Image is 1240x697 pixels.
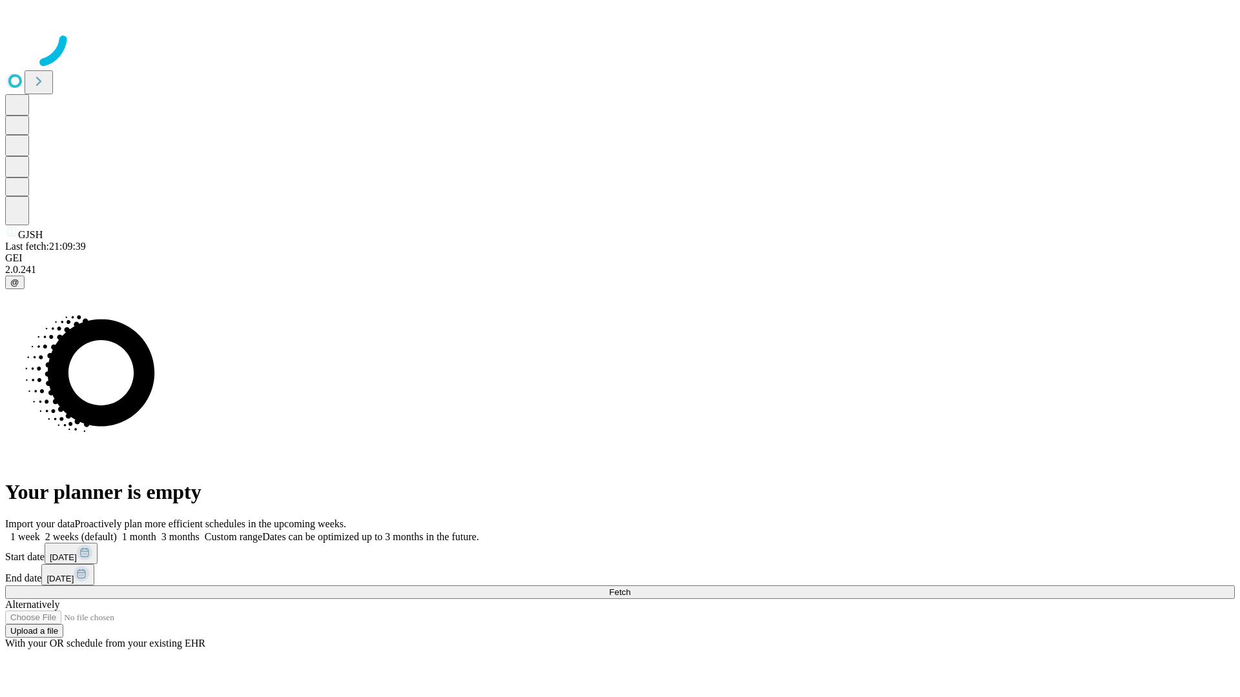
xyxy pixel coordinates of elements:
[5,638,205,649] span: With your OR schedule from your existing EHR
[262,531,479,542] span: Dates can be optimized up to 3 months in the future.
[10,278,19,287] span: @
[5,276,25,289] button: @
[10,531,40,542] span: 1 week
[50,552,77,562] span: [DATE]
[45,543,98,564] button: [DATE]
[161,531,200,542] span: 3 months
[75,518,346,529] span: Proactively plan more efficient schedules in the upcoming weeks.
[46,574,74,583] span: [DATE]
[5,543,1235,564] div: Start date
[5,624,63,638] button: Upload a file
[41,564,94,585] button: [DATE]
[5,599,59,610] span: Alternatively
[5,264,1235,276] div: 2.0.241
[5,480,1235,504] h1: Your planner is empty
[45,531,117,542] span: 2 weeks (default)
[5,564,1235,585] div: End date
[5,252,1235,264] div: GEI
[205,531,262,542] span: Custom range
[122,531,156,542] span: 1 month
[609,587,630,597] span: Fetch
[18,229,43,240] span: GJSH
[5,518,75,529] span: Import your data
[5,241,86,252] span: Last fetch: 21:09:39
[5,585,1235,599] button: Fetch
